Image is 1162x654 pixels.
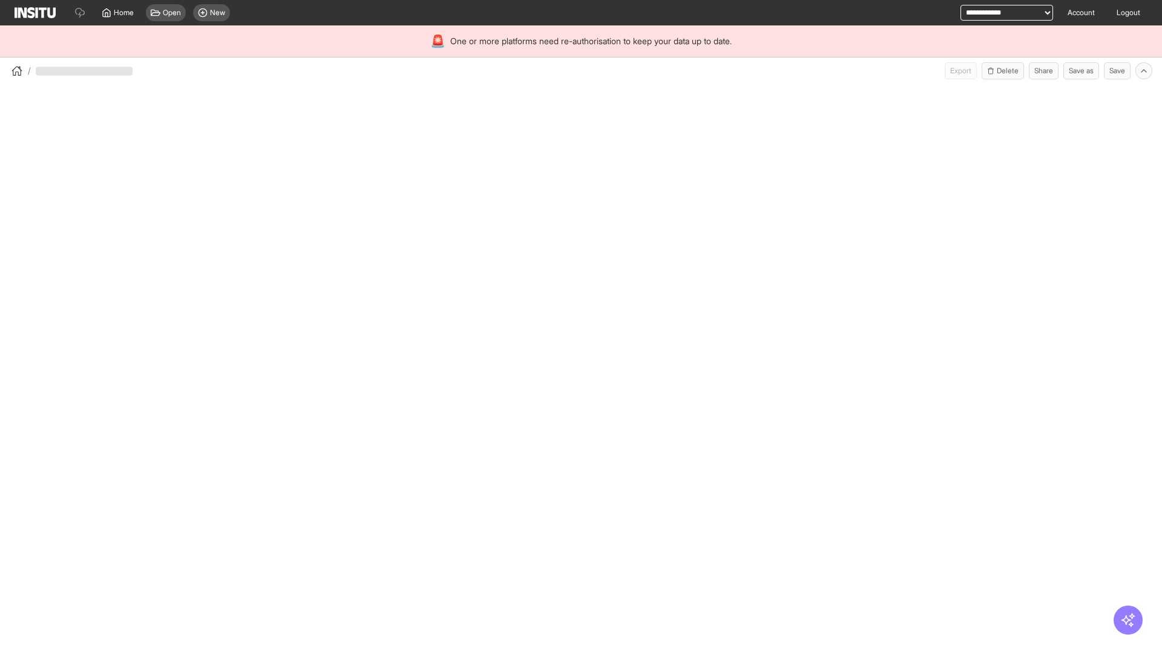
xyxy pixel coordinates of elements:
[163,8,181,18] span: Open
[10,64,31,78] button: /
[210,8,225,18] span: New
[450,35,732,47] span: One or more platforms need re-authorisation to keep your data up to date.
[1063,62,1099,79] button: Save as
[1029,62,1059,79] button: Share
[28,65,31,77] span: /
[982,62,1024,79] button: Delete
[114,8,134,18] span: Home
[430,33,445,50] div: 🚨
[945,62,977,79] span: Can currently only export from Insights reports.
[945,62,977,79] button: Export
[1104,62,1131,79] button: Save
[15,7,56,18] img: Logo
